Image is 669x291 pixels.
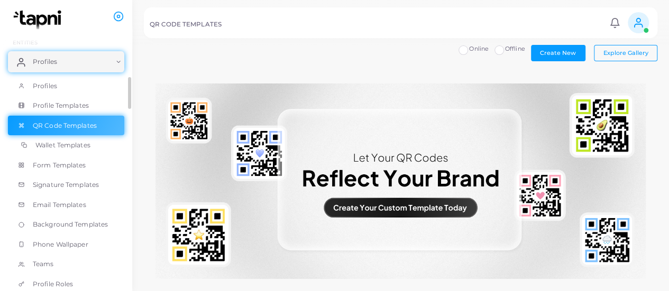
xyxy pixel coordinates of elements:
button: Create New [531,45,585,61]
a: Background Templates [8,214,124,234]
h5: QR CODE TEMPLATES [150,21,222,28]
span: ENTITIES [13,39,38,45]
span: Email Templates [33,200,86,210]
span: Online [469,45,489,52]
span: Profiles [33,57,57,67]
button: Explore Gallery [594,45,657,61]
span: Create New [540,49,576,57]
a: QR Code Templates [8,116,124,136]
span: Explore Gallery [603,49,648,57]
a: Profiles [8,51,124,72]
span: Profile Templates [33,101,89,110]
span: Profile Roles [33,279,73,289]
a: Profiles [8,76,124,96]
a: Wallet Templates [8,135,124,155]
span: QR Code Templates [33,121,97,130]
span: Form Templates [33,161,86,170]
span: Signature Templates [33,180,99,190]
span: Phone Wallpaper [33,240,88,249]
a: Form Templates [8,155,124,175]
img: No qr templates [155,83,646,279]
a: Phone Wallpaper [8,234,124,255]
span: Wallet Templates [35,140,90,150]
span: Profiles [33,81,57,91]
span: Background Templates [33,220,108,229]
a: Signature Templates [8,175,124,195]
span: Offline [505,45,525,52]
span: Teams [33,259,54,269]
img: logo [10,10,68,30]
a: Profile Templates [8,96,124,116]
a: Email Templates [8,195,124,215]
a: Teams [8,254,124,274]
